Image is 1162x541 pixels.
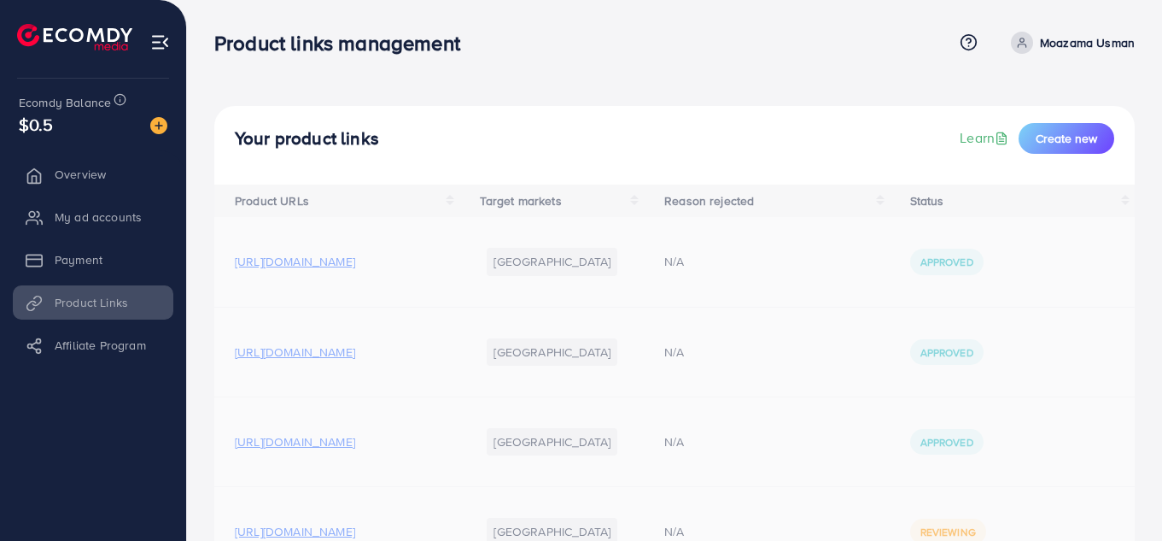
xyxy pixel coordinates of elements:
span: $0.5 [19,112,54,137]
h3: Product links management [214,31,474,56]
a: Learn [960,128,1012,148]
button: Create new [1019,123,1114,154]
img: image [150,117,167,134]
h4: Your product links [235,128,379,150]
img: menu [150,32,170,52]
p: Moazama Usman [1040,32,1135,53]
img: logo [17,24,132,50]
span: Create new [1036,130,1097,147]
a: Moazama Usman [1004,32,1135,54]
span: Ecomdy Balance [19,94,111,111]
